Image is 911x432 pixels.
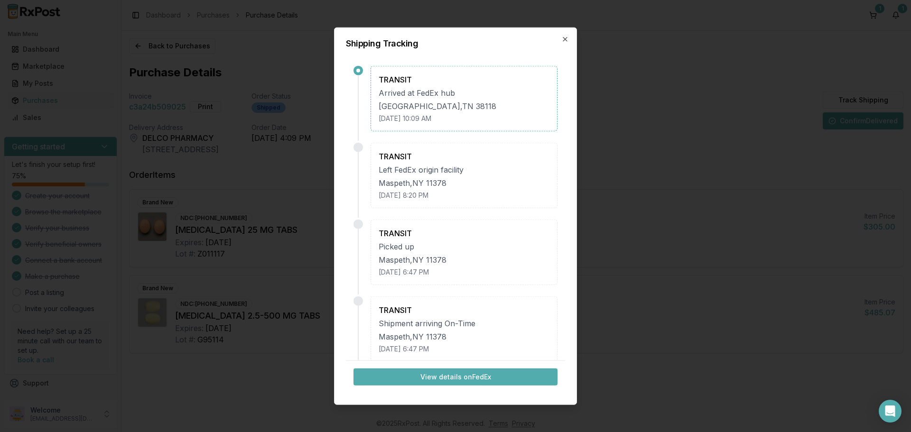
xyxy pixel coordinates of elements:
[379,227,549,239] div: TRANSIT
[346,39,565,47] h2: Shipping Tracking
[379,87,549,98] div: Arrived at FedEx hub
[379,113,549,123] div: [DATE] 10:09 AM
[379,240,549,252] div: Picked up
[379,317,549,329] div: Shipment arriving On-Time
[379,150,549,162] div: TRANSIT
[379,344,549,353] div: [DATE] 6:47 PM
[353,368,558,386] button: View details onFedEx
[379,304,549,315] div: TRANSIT
[379,177,549,188] div: Maspeth , NY 11378
[379,100,549,111] div: [GEOGRAPHIC_DATA] , TN 38118
[379,267,549,276] div: [DATE] 6:47 PM
[379,164,549,175] div: Left FedEx origin facility
[379,331,549,342] div: Maspeth , NY 11378
[379,254,549,265] div: Maspeth , NY 11378
[379,74,549,85] div: TRANSIT
[379,190,549,200] div: [DATE] 8:20 PM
